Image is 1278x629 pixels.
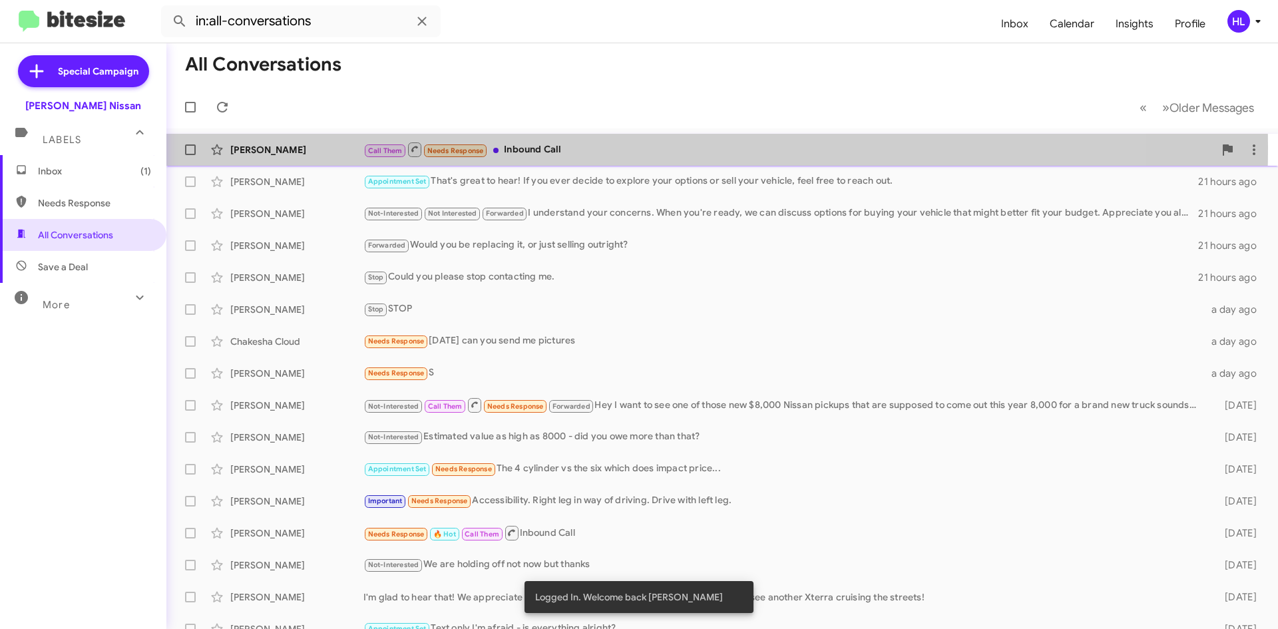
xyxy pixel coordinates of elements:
[1203,590,1267,604] div: [DATE]
[161,5,441,37] input: Search
[1170,101,1254,115] span: Older Messages
[1198,175,1267,188] div: 21 hours ago
[38,164,151,178] span: Inbox
[230,239,363,252] div: [PERSON_NAME]
[230,303,363,316] div: [PERSON_NAME]
[230,207,363,220] div: [PERSON_NAME]
[1132,94,1155,121] button: Previous
[428,402,463,411] span: Call Them
[1198,207,1267,220] div: 21 hours ago
[368,560,419,569] span: Not-Interested
[368,465,427,473] span: Appointment Set
[368,305,384,314] span: Stop
[1203,399,1267,412] div: [DATE]
[363,461,1203,477] div: The 4 cylinder vs the six which does impact price...
[1198,271,1267,284] div: 21 hours ago
[427,146,484,155] span: Needs Response
[363,557,1203,572] div: We are holding off not now but thanks
[368,177,427,186] span: Appointment Set
[25,99,141,112] div: [PERSON_NAME] Nissan
[230,463,363,476] div: [PERSON_NAME]
[230,143,363,156] div: [PERSON_NAME]
[1164,5,1216,43] a: Profile
[230,335,363,348] div: Chakesha Cloud
[230,175,363,188] div: [PERSON_NAME]
[433,530,456,538] span: 🔥 Hot
[368,273,384,282] span: Stop
[1203,367,1267,380] div: a day ago
[368,337,425,345] span: Needs Response
[38,260,88,274] span: Save a Deal
[230,495,363,508] div: [PERSON_NAME]
[363,333,1203,349] div: [DATE] can you send me pictures
[990,5,1039,43] a: Inbox
[368,530,425,538] span: Needs Response
[1039,5,1105,43] a: Calendar
[363,397,1203,413] div: Hey I want to see one of those new $8,000 Nissan pickups that are supposed to come out this year ...
[1203,431,1267,444] div: [DATE]
[1198,239,1267,252] div: 21 hours ago
[230,558,363,572] div: [PERSON_NAME]
[363,206,1198,221] div: I understand your concerns. When you're ready, we can discuss options for buying your vehicle tha...
[363,493,1203,509] div: Accessibility. Right leg in way of driving. Drive with left leg.
[185,54,341,75] h1: All Conversations
[140,164,151,178] span: (1)
[1227,10,1250,33] div: HL
[1105,5,1164,43] a: Insights
[368,402,419,411] span: Not-Interested
[435,465,492,473] span: Needs Response
[230,271,363,284] div: [PERSON_NAME]
[368,146,403,155] span: Call Them
[549,400,593,413] span: Forwarded
[363,590,1203,604] div: I'm glad to hear that! We appreciate the opportunity you gave us and it was a delight to see anot...
[1203,463,1267,476] div: [DATE]
[230,526,363,540] div: [PERSON_NAME]
[230,590,363,604] div: [PERSON_NAME]
[1203,335,1267,348] div: a day ago
[368,497,403,505] span: Important
[363,270,1198,285] div: Could you please stop contacting me.
[230,431,363,444] div: [PERSON_NAME]
[368,369,425,377] span: Needs Response
[487,402,544,411] span: Needs Response
[38,196,151,210] span: Needs Response
[1140,99,1147,116] span: «
[483,208,527,220] span: Forwarded
[363,141,1214,158] div: Inbound Call
[1203,558,1267,572] div: [DATE]
[1154,94,1262,121] button: Next
[535,590,723,604] span: Logged In. Welcome back [PERSON_NAME]
[368,209,419,218] span: Not-Interested
[58,65,138,78] span: Special Campaign
[363,365,1203,381] div: S
[1203,495,1267,508] div: [DATE]
[1203,303,1267,316] div: a day ago
[368,433,419,441] span: Not-Interested
[1132,94,1262,121] nav: Page navigation example
[1162,99,1170,116] span: »
[43,134,81,146] span: Labels
[230,367,363,380] div: [PERSON_NAME]
[363,429,1203,445] div: Estimated value as high as 8000 - did you owe more than that?
[363,302,1203,317] div: STOP
[428,209,477,218] span: Not Interested
[363,524,1203,541] div: Inbound Call
[363,174,1198,189] div: That's great to hear! If you ever decide to explore your options or sell your vehicle, feel free ...
[38,228,113,242] span: All Conversations
[18,55,149,87] a: Special Campaign
[230,399,363,412] div: [PERSON_NAME]
[43,299,70,311] span: More
[363,238,1198,253] div: Would you be replacing it, or just selling outright?
[1216,10,1263,33] button: HL
[1203,526,1267,540] div: [DATE]
[465,530,499,538] span: Call Them
[365,240,409,252] span: Forwarded
[411,497,468,505] span: Needs Response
